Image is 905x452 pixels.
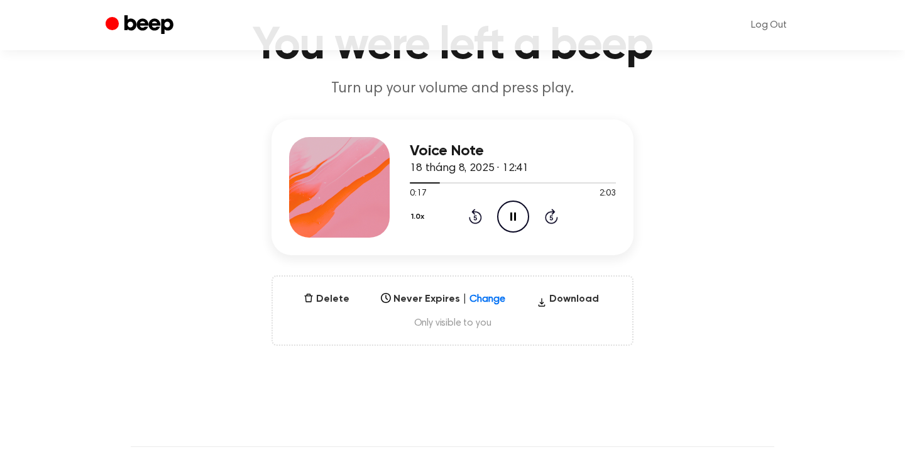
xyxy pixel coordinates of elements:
[288,317,617,329] span: Only visible to you
[738,10,799,40] a: Log Out
[410,206,429,228] button: 1.0x
[106,13,177,38] a: Beep
[410,143,616,160] h3: Voice Note
[410,187,426,201] span: 0:17
[211,79,694,99] p: Turn up your volume and press play.
[299,292,354,307] button: Delete
[410,163,529,174] span: 18 tháng 8, 2025 · 12:41
[600,187,616,201] span: 2:03
[532,292,604,312] button: Download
